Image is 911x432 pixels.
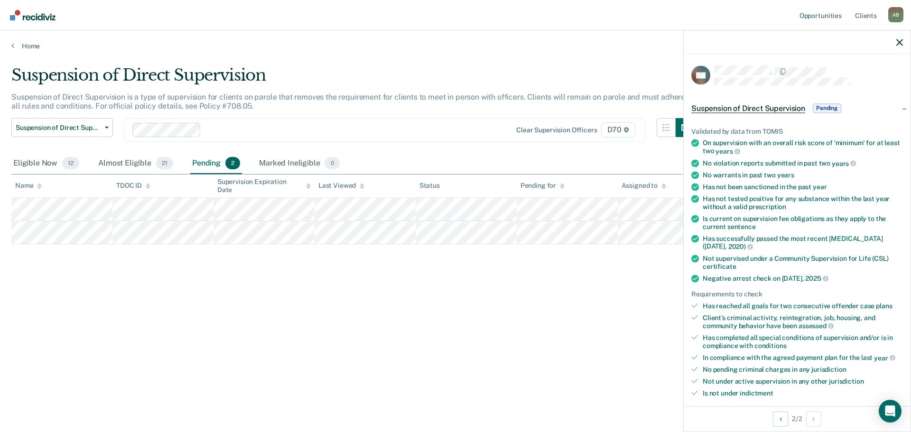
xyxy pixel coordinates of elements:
div: Almost Eligible [96,153,175,174]
div: Has not been sanctioned in the past [703,183,903,191]
div: Eligible Now [11,153,81,174]
span: 2020) [728,243,753,250]
span: jurisdiction [829,377,864,385]
div: Requirements to check [691,290,903,298]
div: On supervision with an overall risk score of 'minimum' for at least two [703,139,903,155]
div: Marked Ineligible [257,153,342,174]
div: Suspension of Direct Supervision [11,65,695,92]
span: year [874,354,895,361]
span: indictment [740,389,773,396]
span: 2025 [805,275,828,282]
span: D70 [601,122,635,138]
div: Pending [190,153,242,174]
button: Profile dropdown button [888,7,903,22]
div: Clear supervision officers [516,126,597,134]
div: Negative arrest check on [DATE], [703,274,903,283]
div: A B [888,7,903,22]
div: Open Intercom Messenger [879,400,902,423]
div: Client’s criminal activity, reintegration, job, housing, and community behavior have been [703,313,903,330]
div: No violation reports submitted in past two [703,159,903,167]
span: 2 [225,157,240,169]
span: Suspension of Direct Supervision [16,124,101,132]
div: Pending for [521,182,565,190]
img: Recidiviz [10,10,56,20]
span: certificate [703,262,736,270]
span: Suspension of Direct Supervision [691,103,805,113]
div: Has not tested positive for any substance within the last year without a valid [703,195,903,211]
div: Status [419,182,440,190]
span: year [813,183,827,191]
span: jurisdiction [811,366,846,373]
button: Previous Opportunity [773,411,788,426]
div: Not supervised under a Community Supervision for Life (CSL) [703,254,903,270]
div: Not under active supervision in any other [703,377,903,386]
div: 2 / 2 [684,406,911,431]
div: Name [15,182,42,190]
span: assessed [799,322,834,330]
span: years [832,159,856,167]
span: plans [876,302,892,309]
span: Pending [813,103,841,113]
span: 21 [156,157,173,169]
div: Has completed all special conditions of supervision and/or is in compliance with [703,334,903,350]
div: Has successfully passed the most recent [MEDICAL_DATA] ([DATE], [703,234,903,250]
span: 12 [62,157,79,169]
span: years [777,171,794,179]
div: Supervision Expiration Date [217,178,311,194]
span: sentence [727,222,756,230]
div: No pending criminal charges in any [703,366,903,374]
div: In compliance with the agreed payment plan for the last [703,353,903,362]
div: No warrants in past two [703,171,903,179]
span: conditions [754,341,787,349]
div: Has reached all goals for two consecutive offender case [703,302,903,310]
div: TDOC ID [116,182,150,190]
a: Home [11,42,900,50]
div: Last Viewed [318,182,364,190]
div: Is current on supervision fee obligations as they apply to the current [703,214,903,230]
p: Suspension of Direct Supervision is a type of supervision for clients on parole that removes the ... [11,92,694,110]
span: 0 [325,157,339,169]
div: Suspension of Direct SupervisionPending [684,93,911,123]
div: Assigned to [622,182,666,190]
div: Validated by data from TOMIS [691,127,903,135]
div: Is not under [703,389,903,397]
span: years [716,147,740,155]
button: Next Opportunity [806,411,821,426]
span: prescription [749,203,786,211]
